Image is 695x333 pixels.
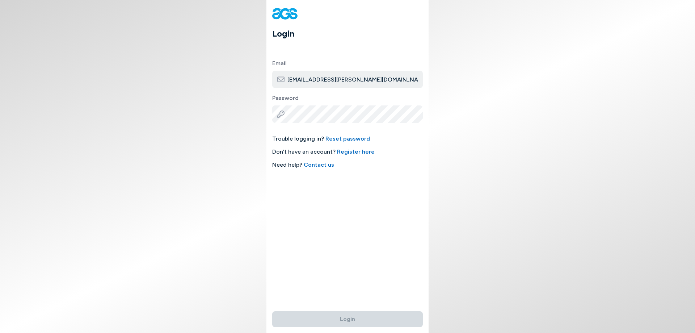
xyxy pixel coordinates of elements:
label: Password [272,94,423,103]
a: Contact us [304,161,334,168]
span: Don’t have an account? [272,147,423,156]
span: Trouble logging in? [272,134,423,143]
label: Email [272,59,423,68]
input: Type here [272,71,423,88]
button: Login [272,311,423,327]
span: Need help? [272,161,423,169]
a: Register here [337,148,375,155]
a: Reset password [325,135,370,142]
h1: Login [272,27,429,40]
